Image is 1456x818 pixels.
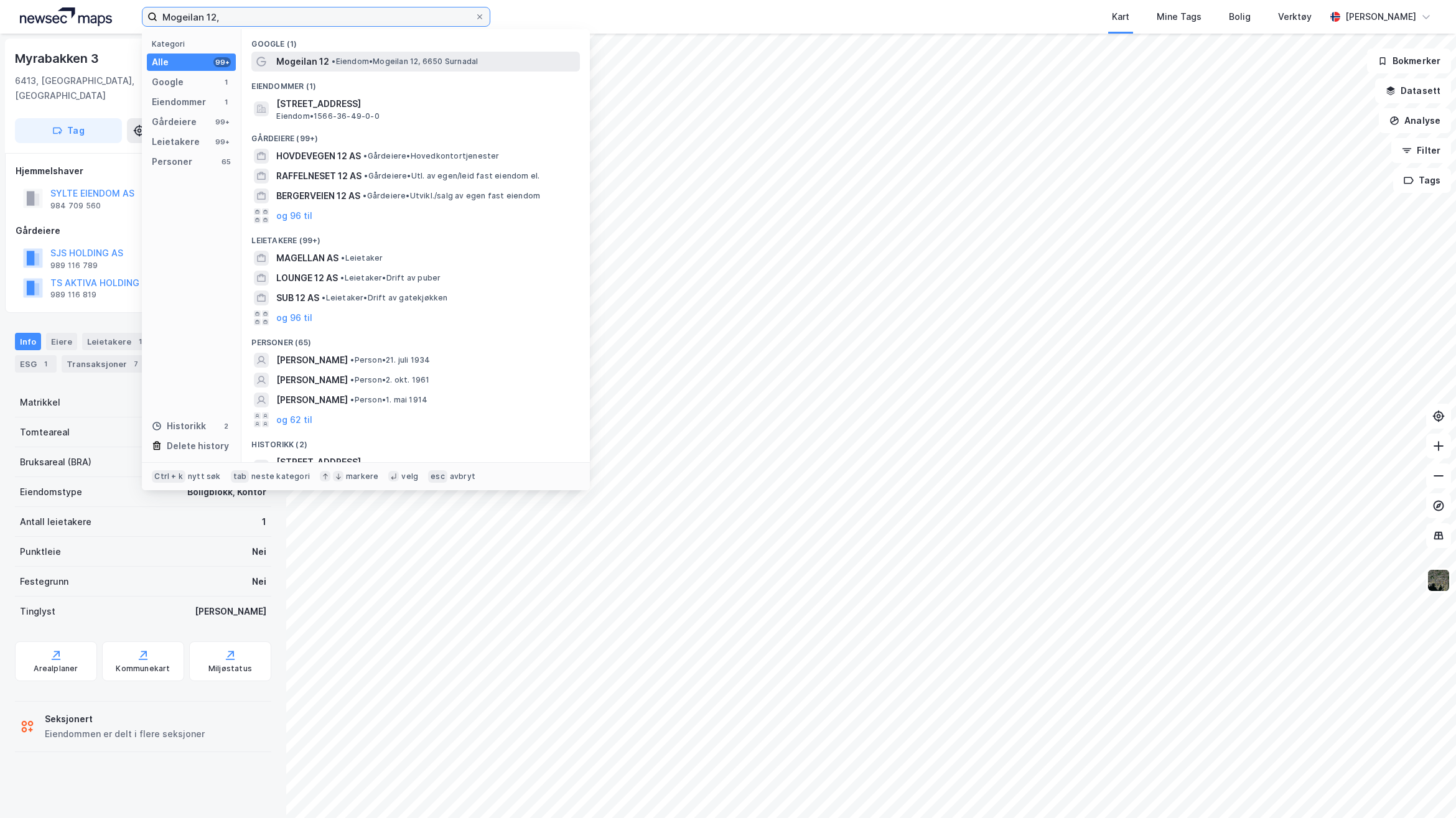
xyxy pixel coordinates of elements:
div: 99+ [213,57,231,67]
button: Analyse [1379,108,1451,133]
span: • [350,375,354,384]
button: og 96 til [276,208,312,223]
div: [PERSON_NAME] [1345,9,1416,24]
div: Tomteareal [20,425,70,440]
span: • [364,171,368,180]
div: Antall leietakere [20,514,91,529]
span: • [332,57,335,66]
div: Nei [252,574,266,589]
div: nytt søk [188,472,221,481]
button: Tag [15,118,122,143]
span: • [341,253,345,263]
div: Gårdeiere (99+) [241,124,590,146]
div: Personer (65) [241,328,590,350]
div: neste kategori [251,472,310,481]
div: Kart [1112,9,1129,24]
div: 1 [39,358,52,370]
div: Festegrunn [20,574,68,589]
span: • [350,395,354,404]
div: Miljøstatus [208,664,252,674]
div: 1 [134,335,146,348]
div: Matrikkel [20,395,60,410]
span: Eiendom • Mogeilan 12, 6650 Surnadal [332,57,478,67]
span: Leietaker • Drift av gatekjøkken [322,293,447,303]
div: Eiendommer (1) [241,72,590,94]
span: [PERSON_NAME] [276,393,348,407]
div: esc [428,470,447,483]
button: Datasett [1375,78,1451,103]
span: • [350,355,354,365]
div: Historikk (2) [241,430,590,452]
div: Ctrl + k [152,470,185,483]
span: Person • 21. juli 1934 [350,355,430,365]
iframe: Chat Widget [1394,758,1456,818]
img: logo.a4113a55bc3d86da70a041830d287a7e.svg [20,7,112,26]
span: BERGERVEIEN 12 AS [276,188,360,203]
button: Filter [1391,138,1451,163]
span: • [363,191,366,200]
div: Info [15,333,41,350]
span: LOUNGE 12 AS [276,271,338,286]
div: Google [152,75,184,90]
div: Nei [252,544,266,559]
div: 65 [221,157,231,167]
span: Gårdeiere • Utvikl./salg av egen fast eiendom [363,191,540,201]
button: Bokmerker [1367,49,1451,73]
div: 989 116 789 [50,261,98,271]
span: SUB 12 AS [276,290,319,305]
div: Myrabakken 3 [15,49,101,68]
span: • [363,151,367,160]
span: Leietaker • Drift av puber [340,273,441,283]
span: Person • 2. okt. 1961 [350,375,429,385]
div: Leietakere [82,333,151,350]
div: Leietakere [152,134,200,149]
span: • [340,273,344,282]
div: velg [401,472,418,481]
div: Bolig [1229,9,1251,24]
span: MAGELLAN AS [276,251,338,266]
div: 1 [221,97,231,107]
div: 99+ [213,117,231,127]
div: Eiendommer [152,95,206,109]
div: Gårdeiere [16,223,271,238]
div: 1 [262,514,266,529]
div: Eiendommen er delt i flere seksjoner [45,727,205,741]
div: Eiendomstype [20,485,82,500]
div: Verktøy [1278,9,1312,24]
span: [STREET_ADDRESS] [276,96,575,111]
div: 2 [221,421,231,431]
div: 7 [129,358,142,370]
div: 989 116 819 [50,290,96,300]
div: Kommunekart [116,664,170,674]
span: • [322,293,325,302]
div: Hjemmelshaver [16,164,271,179]
span: Gårdeiere • Utl. av egen/leid fast eiendom el. [364,171,539,181]
span: HOVDEVEGEN 12 AS [276,149,361,164]
span: Eiendom • 1566-36-49-0-0 [276,111,379,121]
div: 6413, [GEOGRAPHIC_DATA], [GEOGRAPHIC_DATA] [15,73,213,103]
div: Transaksjoner [62,355,147,373]
div: ESG [15,355,57,373]
div: Arealplaner [34,664,78,674]
span: RAFFELNESET 12 AS [276,169,362,184]
button: og 62 til [276,412,312,427]
div: Kontrollprogram for chat [1394,758,1456,818]
div: Kategori [152,39,236,49]
div: Bruksareal (BRA) [20,455,91,470]
div: Leietakere (99+) [241,226,590,248]
div: Boligblokk, Kontor [187,485,266,500]
span: Person • 1. mai 1914 [350,395,427,405]
span: Mogeilan 12 [276,54,329,69]
div: avbryt [450,472,475,481]
span: [PERSON_NAME] [276,353,348,368]
input: Søk på adresse, matrikkel, gårdeiere, leietakere eller personer [157,7,475,26]
span: Leietaker [341,253,383,263]
div: Google (1) [241,29,590,52]
div: Gårdeiere [152,114,197,129]
span: Gårdeiere • Hovedkontortjenester [363,151,499,161]
div: Eiere [46,333,77,350]
div: markere [346,472,378,481]
div: 99+ [213,137,231,147]
div: Personer [152,154,192,169]
div: Punktleie [20,544,61,559]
